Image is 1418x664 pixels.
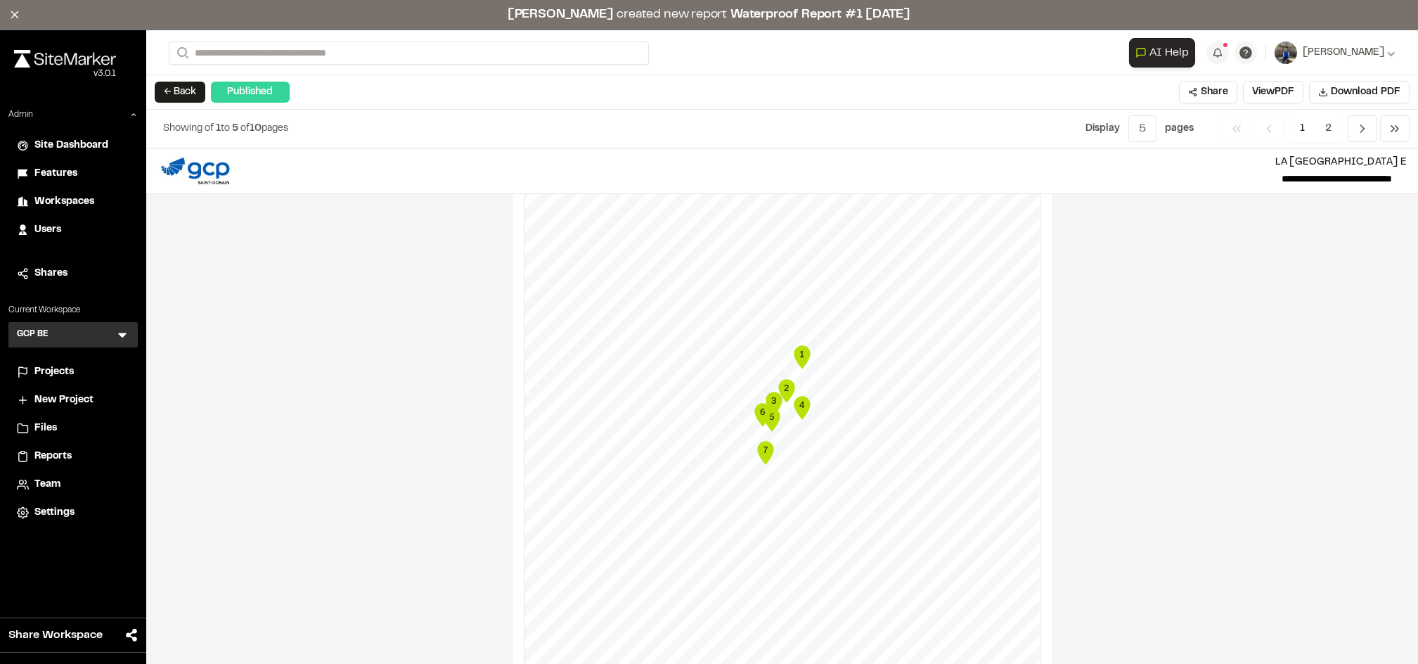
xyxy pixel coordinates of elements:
[8,627,103,644] span: Share Workspace
[17,505,129,521] a: Settings
[34,449,72,464] span: Reports
[769,411,774,422] text: 5
[1085,121,1120,136] p: Display
[1315,115,1342,142] span: 2
[14,50,116,68] img: rebrand.png
[17,364,129,380] a: Projects
[799,349,804,359] text: 1
[1165,121,1194,136] p: page s
[34,477,60,492] span: Team
[17,138,129,153] a: Site Dashboard
[34,392,94,408] span: New Project
[8,108,33,121] p: Admin
[17,392,129,408] a: New Project
[760,407,765,417] text: 6
[34,505,75,521] span: Settings
[17,328,49,342] h3: GCP BE
[155,82,205,103] button: ← Back
[250,124,262,133] span: 10
[1275,41,1297,64] img: User
[34,266,67,281] span: Shares
[169,41,194,65] button: Search
[1149,44,1189,61] span: AI Help
[1129,38,1195,68] button: Open AI Assistant
[14,68,116,80] div: Oh geez...please don't...
[34,166,77,181] span: Features
[17,449,129,464] a: Reports
[784,383,789,393] text: 2
[211,82,290,103] div: Published
[799,400,805,410] text: 4
[1179,81,1237,103] button: Share
[1289,115,1315,142] span: 1
[1331,84,1400,100] span: Download PDF
[17,477,129,492] a: Team
[763,445,768,455] text: 7
[244,155,1407,170] p: LA [GEOGRAPHIC_DATA] E
[34,222,61,238] span: Users
[761,406,782,434] div: Map marker
[157,154,233,188] img: file
[771,395,776,406] text: 3
[216,124,221,133] span: 1
[1129,38,1201,68] div: Open AI Assistant
[232,124,238,133] span: 5
[34,364,74,380] span: Projects
[17,166,129,181] a: Features
[8,304,138,317] p: Current Workspace
[1303,45,1384,60] span: [PERSON_NAME]
[755,439,776,467] div: Map marker
[1275,41,1396,64] button: [PERSON_NAME]
[17,222,129,238] a: Users
[17,266,129,281] a: Shares
[1222,115,1410,142] nav: Navigation
[34,138,108,153] span: Site Dashboard
[776,377,797,405] div: Map marker
[1243,81,1303,103] button: ViewPDF
[17,194,129,210] a: Workspaces
[1309,81,1410,103] button: Download PDF
[34,194,94,210] span: Workspaces
[17,421,129,436] a: Files
[163,121,288,136] p: to of pages
[1128,115,1156,142] button: 5
[34,421,57,436] span: Files
[792,343,813,371] div: Map marker
[763,390,785,418] div: Map marker
[163,124,216,133] span: Showing of
[792,394,813,422] div: Map marker
[752,401,773,429] div: Map marker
